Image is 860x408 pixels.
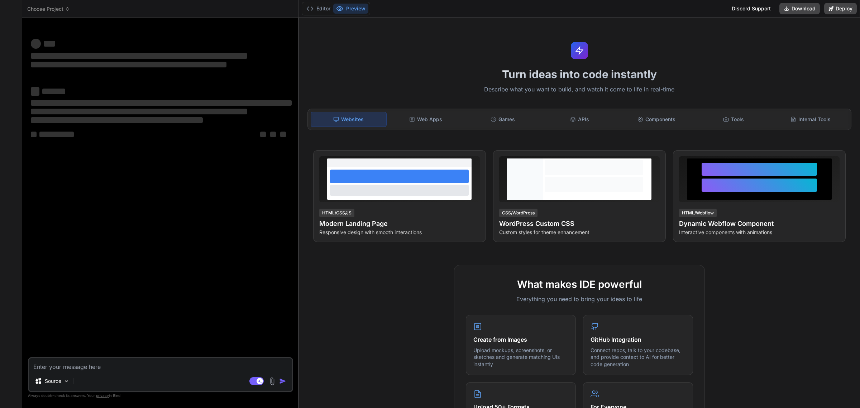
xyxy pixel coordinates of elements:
[679,209,717,217] div: HTML/Webflow
[42,89,65,94] span: ‌
[268,377,276,385] img: attachment
[679,219,840,229] h4: Dynamic Webflow Component
[280,132,286,137] span: ‌
[304,4,333,14] button: Editor
[333,4,368,14] button: Preview
[773,112,848,127] div: Internal Tools
[96,393,109,398] span: privacy
[63,378,70,384] img: Pick Models
[319,229,480,236] p: Responsive design with smooth interactions
[388,112,464,127] div: Web Apps
[27,5,70,13] span: Choose Project
[31,39,41,49] span: ‌
[31,117,203,123] span: ‌
[473,347,568,368] p: Upload mockups, screenshots, or sketches and generate matching UIs instantly
[466,295,693,303] p: Everything you need to bring your ideas to life
[31,100,292,106] span: ‌
[44,41,55,47] span: ‌
[727,3,775,14] div: Discord Support
[45,378,61,385] p: Source
[591,335,685,344] h4: GitHub Integration
[279,378,286,385] img: icon
[499,219,660,229] h4: WordPress Custom CSS
[31,62,226,67] span: ‌
[31,87,39,96] span: ‌
[542,112,617,127] div: APIs
[696,112,771,127] div: Tools
[319,219,480,229] h4: Modern Landing Page
[591,347,685,368] p: Connect repos, talk to your codebase, and provide context to AI for better code generation
[31,132,37,137] span: ‌
[619,112,694,127] div: Components
[473,335,568,344] h4: Create from Images
[270,132,276,137] span: ‌
[779,3,820,14] button: Download
[499,229,660,236] p: Custom styles for theme enhancement
[319,209,354,217] div: HTML/CSS/JS
[39,132,74,137] span: ‌
[466,277,693,292] h2: What makes IDE powerful
[311,112,387,127] div: Websites
[303,85,856,94] p: Describe what you want to build, and watch it come to life in real-time
[824,3,857,14] button: Deploy
[465,112,541,127] div: Games
[28,392,293,399] p: Always double-check its answers. Your in Bind
[31,53,247,59] span: ‌
[31,109,247,114] span: ‌
[499,209,537,217] div: CSS/WordPress
[303,68,856,81] h1: Turn ideas into code instantly
[260,132,266,137] span: ‌
[679,229,840,236] p: Interactive components with animations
